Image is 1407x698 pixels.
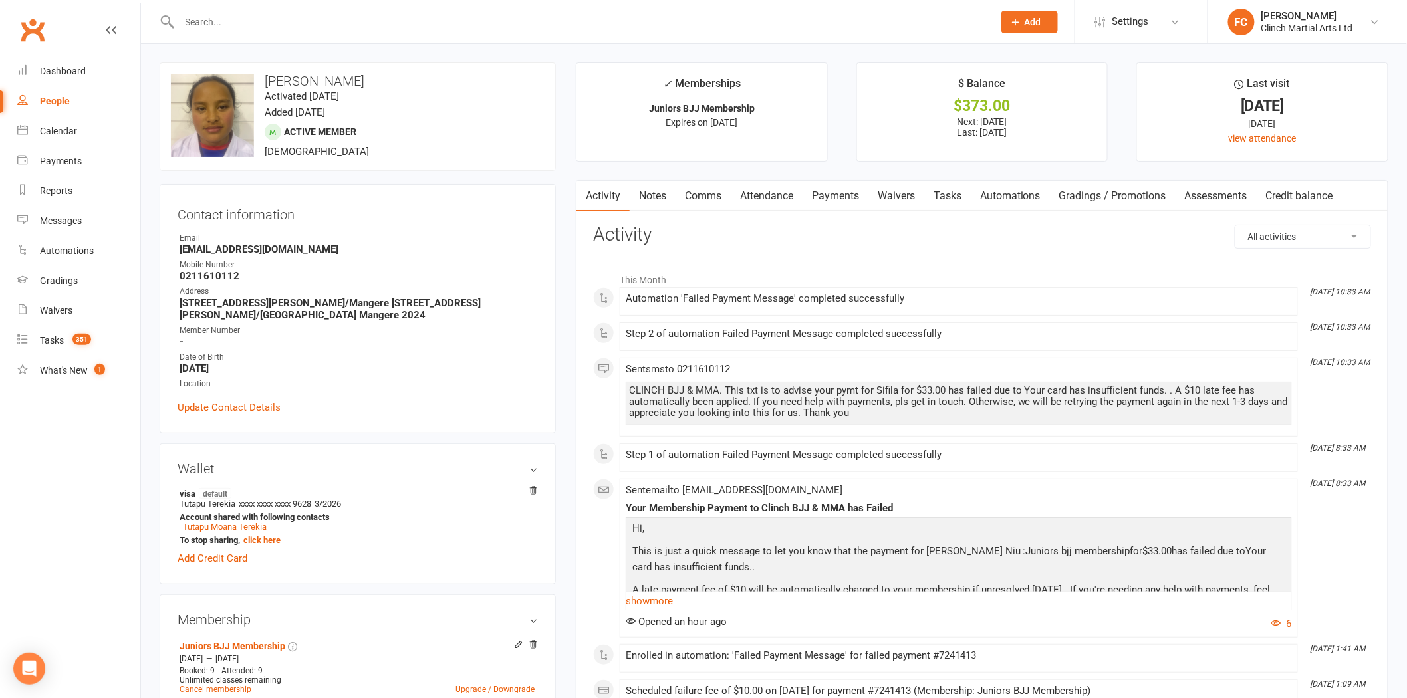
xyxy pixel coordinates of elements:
[1311,287,1370,296] i: [DATE] 10:33 AM
[180,336,538,348] strong: -
[1311,443,1366,453] i: [DATE] 8:33 AM
[649,103,755,114] strong: Juniors BJJ Membership
[626,328,1292,340] div: Step 2 of automation Failed Payment Message completed successfully
[752,561,755,573] span: .
[1149,116,1376,131] div: [DATE]
[178,202,538,222] h3: Contact information
[215,654,239,663] span: [DATE]
[40,185,72,196] div: Reports
[40,305,72,316] div: Waivers
[178,612,538,627] h3: Membership
[243,535,281,545] a: click here
[13,653,45,685] div: Open Intercom Messenger
[1261,22,1353,34] div: Clinch Martial Arts Ltd
[868,181,924,211] a: Waivers
[40,126,77,136] div: Calendar
[180,362,538,374] strong: [DATE]
[1261,10,1353,22] div: [PERSON_NAME]
[94,364,105,375] span: 1
[642,523,644,534] span: ,
[199,488,231,499] span: default
[1001,11,1058,33] button: Add
[176,13,984,31] input: Search...
[180,285,538,298] div: Address
[1311,644,1366,653] i: [DATE] 1:41 AM
[180,675,281,685] span: Unlimited classes remaining
[17,57,140,86] a: Dashboard
[663,78,672,90] i: ✓
[178,550,247,566] a: Add Credit Card
[629,385,1289,419] div: CLINCH BJJ & MMA. This txt is to advise your pymt for Sifila for $33.00 has failed due to Your ca...
[180,641,285,651] a: Juniors BJJ Membership
[626,685,1292,697] div: Scheduled failure fee of $10.00 on [DATE] for payment #7241413 (Membership: Juniors BJJ Membership)
[1025,17,1041,27] span: Add
[666,117,737,128] span: Expires on [DATE]
[178,486,538,547] li: Tutapu Terekia
[676,181,731,211] a: Comms
[626,592,1292,610] a: show more
[626,484,842,496] span: Sent email to [EMAIL_ADDRESS][DOMAIN_NAME]
[1172,545,1246,557] span: has failed due to
[17,296,140,326] a: Waivers
[315,499,341,509] span: 3/2026
[17,146,140,176] a: Payments
[1130,545,1143,557] span: for
[593,225,1371,245] h3: Activity
[1228,9,1255,35] div: FC
[1311,322,1370,332] i: [DATE] 10:33 AM
[17,116,140,146] a: Calendar
[869,99,1096,113] div: $373.00
[576,181,630,211] a: Activity
[180,666,215,675] span: Booked: 9
[1271,616,1292,632] button: 6
[180,378,538,390] div: Location
[40,96,70,106] div: People
[1149,99,1376,113] div: [DATE]
[1023,545,1026,557] span: :
[265,146,369,158] span: [DEMOGRAPHIC_DATA]
[180,232,538,245] div: Email
[180,270,538,282] strong: 0211610112
[630,181,676,211] a: Notes
[40,275,78,286] div: Gradings
[1311,358,1370,367] i: [DATE] 10:33 AM
[626,449,1292,461] div: Step 1 of automation Failed Payment Message completed successfully
[265,106,325,118] time: Added [DATE]
[72,334,91,345] span: 351
[924,181,971,211] a: Tasks
[239,499,311,509] span: xxxx xxxx xxxx 9628
[284,126,356,137] span: Active member
[180,243,538,255] strong: [EMAIL_ADDRESS][DOMAIN_NAME]
[17,86,140,116] a: People
[40,156,82,166] div: Payments
[663,75,741,100] div: Memberships
[971,181,1050,211] a: Automations
[731,181,803,211] a: Attendance
[183,522,267,532] a: Tutapu Moana Terekia
[180,535,531,545] strong: To stop sharing,
[180,297,538,321] strong: [STREET_ADDRESS][PERSON_NAME]/Mangere [STREET_ADDRESS][PERSON_NAME]/[GEOGRAPHIC_DATA] Mangere 2024
[869,116,1096,138] p: Next: [DATE] Last: [DATE]
[629,521,1289,540] p: Hi
[265,90,339,102] time: Activated [DATE]
[17,206,140,236] a: Messages
[1235,75,1290,99] div: Last visit
[17,356,140,386] a: What's New1
[1229,133,1297,144] a: view attendance
[1112,7,1149,37] span: Settings
[40,215,82,226] div: Messages
[626,650,1292,661] div: Enrolled in automation: 'Failed Payment Message' for failed payment #7241413
[1311,479,1366,488] i: [DATE] 8:33 AM
[171,74,254,157] img: image1757311044.png
[40,245,94,256] div: Automations
[40,335,64,346] div: Tasks
[40,365,88,376] div: What's New
[803,181,868,211] a: Payments
[1050,181,1176,211] a: Gradings / Promotions
[958,75,1005,99] div: $ Balance
[626,616,727,628] span: Opened an hour ago
[626,503,1292,514] div: Your Membership Payment to Clinch BJJ & MMA has Failed
[178,461,538,476] h3: Wallet
[593,266,1371,287] li: This Month
[40,66,86,76] div: Dashboard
